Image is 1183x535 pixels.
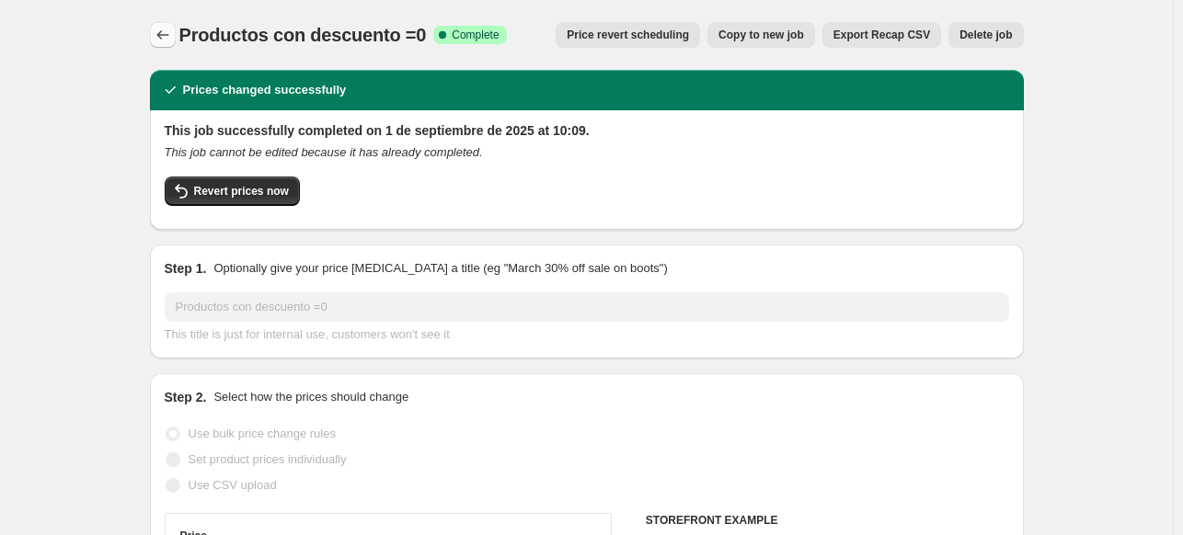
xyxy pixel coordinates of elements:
span: Set product prices individually [189,452,347,466]
button: Price change jobs [150,22,176,48]
button: Delete job [948,22,1023,48]
h2: This job successfully completed on 1 de septiembre de 2025 at 10:09. [165,121,1009,140]
span: Use CSV upload [189,478,277,492]
h6: STOREFRONT EXAMPLE [646,513,1009,528]
span: Copy to new job [718,28,804,42]
h2: Step 2. [165,388,207,406]
button: Copy to new job [707,22,815,48]
i: This job cannot be edited because it has already completed. [165,145,483,159]
h2: Step 1. [165,259,207,278]
span: Use bulk price change rules [189,427,336,440]
span: Delete job [959,28,1012,42]
button: Revert prices now [165,176,300,206]
span: Revert prices now [194,184,289,199]
span: Price revert scheduling [567,28,689,42]
span: This title is just for internal use, customers won't see it [165,327,450,341]
h2: Prices changed successfully [183,81,347,99]
button: Price revert scheduling [556,22,700,48]
span: Productos con descuento =0 [179,25,427,45]
span: Complete [452,28,499,42]
button: Export Recap CSV [822,22,941,48]
input: 30% off holiday sale [165,292,1009,322]
p: Select how the prices should change [213,388,408,406]
span: Export Recap CSV [833,28,930,42]
p: Optionally give your price [MEDICAL_DATA] a title (eg "March 30% off sale on boots") [213,259,667,278]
